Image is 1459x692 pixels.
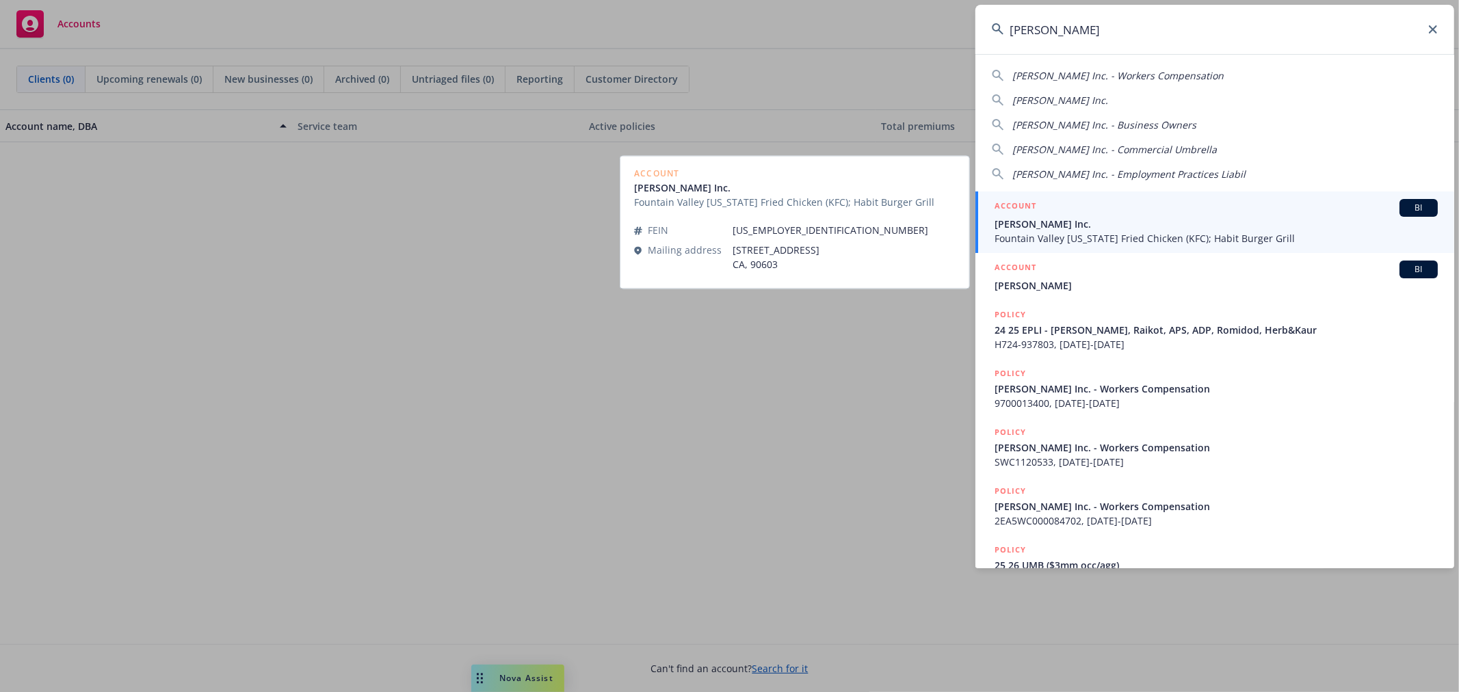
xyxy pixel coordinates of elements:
[995,558,1438,572] span: 25 26 UMB ($3mm occ/agg)
[995,199,1036,215] h5: ACCOUNT
[995,308,1026,321] h5: POLICY
[995,323,1438,337] span: 24 25 EPLI - [PERSON_NAME], Raikot, APS, ADP, Romidod, Herb&Kaur
[995,514,1438,528] span: 2EA5WC000084702, [DATE]-[DATE]
[995,499,1438,514] span: [PERSON_NAME] Inc. - Workers Compensation
[975,5,1454,54] input: Search...
[1012,143,1217,156] span: [PERSON_NAME] Inc. - Commercial Umbrella
[975,418,1454,477] a: POLICY[PERSON_NAME] Inc. - Workers CompensationSWC1120533, [DATE]-[DATE]
[975,477,1454,535] a: POLICY[PERSON_NAME] Inc. - Workers Compensation2EA5WC000084702, [DATE]-[DATE]
[1012,94,1108,107] span: [PERSON_NAME] Inc.
[975,535,1454,594] a: POLICY25 26 UMB ($3mm occ/agg)
[995,382,1438,396] span: [PERSON_NAME] Inc. - Workers Compensation
[995,231,1438,245] span: Fountain Valley [US_STATE] Fried Chicken (KFC); Habit Burger Grill
[995,261,1036,277] h5: ACCOUNT
[995,367,1026,380] h5: POLICY
[1405,202,1432,214] span: BI
[995,337,1438,351] span: H724-937803, [DATE]-[DATE]
[995,217,1438,231] span: [PERSON_NAME] Inc.
[1012,69,1224,82] span: [PERSON_NAME] Inc. - Workers Compensation
[995,484,1026,498] h5: POLICY
[975,300,1454,359] a: POLICY24 25 EPLI - [PERSON_NAME], Raikot, APS, ADP, Romidod, Herb&KaurH724-937803, [DATE]-[DATE]
[975,253,1454,300] a: ACCOUNTBI[PERSON_NAME]
[995,278,1438,293] span: [PERSON_NAME]
[995,440,1438,455] span: [PERSON_NAME] Inc. - Workers Compensation
[995,455,1438,469] span: SWC1120533, [DATE]-[DATE]
[995,543,1026,557] h5: POLICY
[1405,263,1432,276] span: BI
[975,359,1454,418] a: POLICY[PERSON_NAME] Inc. - Workers Compensation9700013400, [DATE]-[DATE]
[995,396,1438,410] span: 9700013400, [DATE]-[DATE]
[995,425,1026,439] h5: POLICY
[1012,168,1246,181] span: [PERSON_NAME] Inc. - Employment Practices Liabil
[975,191,1454,253] a: ACCOUNTBI[PERSON_NAME] Inc.Fountain Valley [US_STATE] Fried Chicken (KFC); Habit Burger Grill
[1012,118,1196,131] span: [PERSON_NAME] Inc. - Business Owners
